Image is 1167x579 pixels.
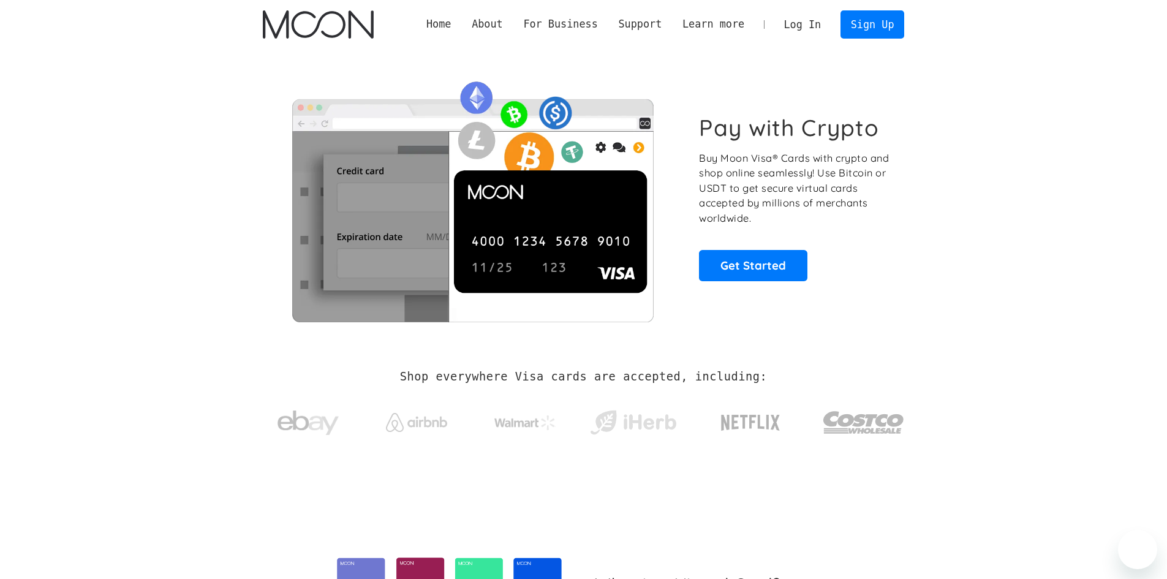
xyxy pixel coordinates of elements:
div: For Business [523,17,597,32]
h2: Shop everywhere Visa cards are accepted, including: [400,370,767,384]
a: iHerb [587,395,679,445]
img: Airbnb [386,413,447,432]
div: Learn more [672,17,755,32]
div: For Business [513,17,608,32]
img: Moon Logo [263,10,374,39]
div: About [472,17,503,32]
a: Sign Up [840,10,904,38]
h1: Pay with Crypto [699,114,879,142]
a: ebay [263,392,354,448]
div: Support [608,17,672,32]
a: Netflix [696,395,806,444]
a: Log In [774,11,831,38]
a: Walmart [479,403,570,436]
a: Costco [823,387,905,452]
img: Moon Cards let you spend your crypto anywhere Visa is accepted. [263,73,682,322]
img: Netflix [720,407,781,438]
a: home [263,10,374,39]
iframe: Mygtukas pranešimų langui paleisti [1118,530,1157,569]
a: Airbnb [371,401,462,438]
a: Get Started [699,250,807,281]
img: iHerb [587,407,679,439]
div: Support [618,17,662,32]
p: Buy Moon Visa® Cards with crypto and shop online seamlessly! Use Bitcoin or USDT to get secure vi... [699,151,891,226]
img: Costco [823,399,905,445]
img: ebay [278,404,339,442]
div: About [461,17,513,32]
div: Learn more [682,17,744,32]
img: Walmart [494,415,556,430]
a: Home [416,17,461,32]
